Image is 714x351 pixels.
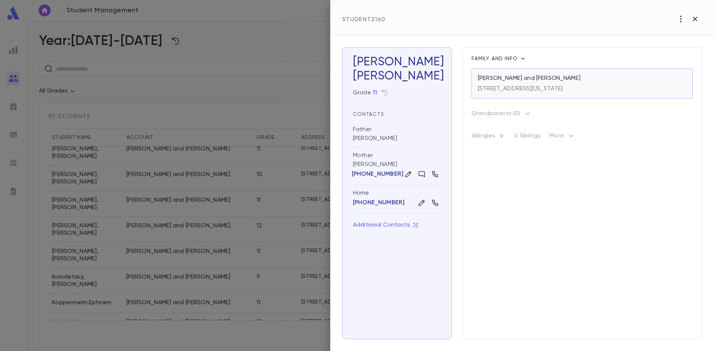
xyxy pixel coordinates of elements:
h3: [PERSON_NAME] [353,55,441,83]
div: Grade [353,89,377,97]
p: [PHONE_NUMBER] [352,170,403,178]
div: [PERSON_NAME] [353,121,441,147]
div: Mother [353,152,373,159]
p: Allergies [472,132,505,143]
div: Father [353,126,372,133]
button: [PHONE_NUMBER] [353,199,405,207]
div: Home [353,189,441,197]
span: Family and info [472,56,519,61]
p: More [550,131,576,143]
span: Student 2160 [342,17,385,23]
span: Contacts [353,112,384,117]
button: Grandparents (0) [472,108,531,120]
button: 11 [373,89,377,97]
button: [PHONE_NUMBER] [353,170,402,178]
p: 0 Siblings [514,132,541,143]
p: Grandparents ( 0 ) [472,110,520,117]
p: [PERSON_NAME] and [PERSON_NAME] [478,75,580,82]
div: [PERSON_NAME] [353,69,441,83]
button: Additional Contacts [353,218,418,232]
p: Additional Contacts [353,221,418,229]
div: [PERSON_NAME] [353,147,441,185]
p: [STREET_ADDRESS][US_STATE] [478,85,563,92]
